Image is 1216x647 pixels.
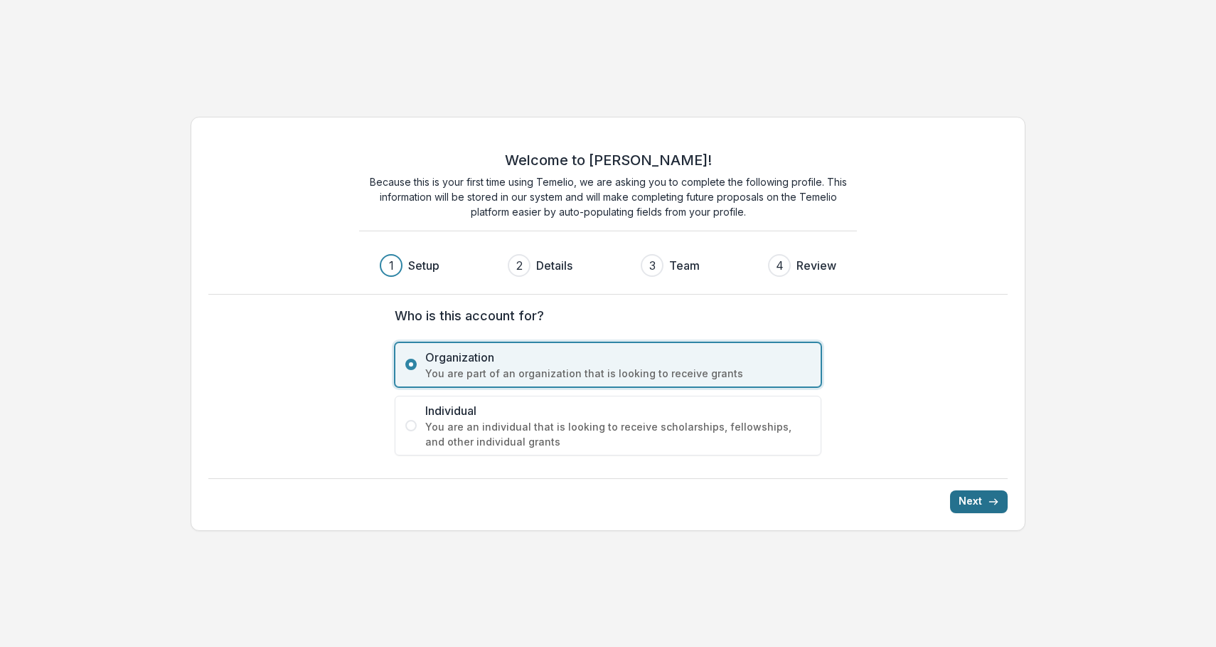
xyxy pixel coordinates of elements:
div: 1 [389,257,394,274]
p: Because this is your first time using Temelio, we are asking you to complete the following profil... [359,174,857,219]
div: Progress [380,254,836,277]
div: 3 [649,257,656,274]
h3: Review [796,257,836,274]
h3: Team [669,257,700,274]
div: 2 [516,257,523,274]
span: You are part of an organization that is looking to receive grants [425,366,811,381]
span: Individual [425,402,811,419]
h2: Welcome to [PERSON_NAME]! [505,152,712,169]
span: You are an individual that is looking to receive scholarships, fellowships, and other individual ... [425,419,811,449]
div: 4 [776,257,784,274]
h3: Details [536,257,572,274]
h3: Setup [408,257,439,274]
label: Who is this account for? [395,306,813,325]
button: Next [950,490,1008,513]
span: Organization [425,349,811,366]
